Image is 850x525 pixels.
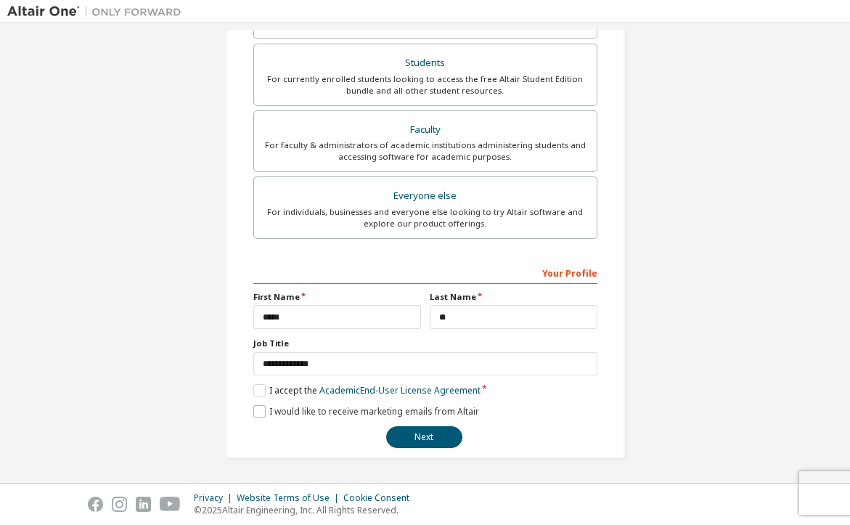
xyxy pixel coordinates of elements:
img: linkedin.svg [136,497,151,512]
a: Academic End-User License Agreement [319,384,481,396]
label: Last Name [430,291,597,303]
div: Everyone else [263,186,588,206]
label: Job Title [253,338,597,349]
div: For individuals, businesses and everyone else looking to try Altair software and explore our prod... [263,206,588,229]
div: Privacy [194,492,237,504]
img: facebook.svg [88,497,103,512]
p: © 2025 Altair Engineering, Inc. All Rights Reserved. [194,504,418,516]
label: I would like to receive marketing emails from Altair [253,405,479,418]
div: Students [263,53,588,73]
button: Next [386,426,462,448]
div: Website Terms of Use [237,492,343,504]
div: Faculty [263,120,588,140]
img: Altair One [7,4,189,19]
div: Your Profile [253,261,597,284]
label: I accept the [253,384,481,396]
img: youtube.svg [160,497,181,512]
div: For faculty & administrators of academic institutions administering students and accessing softwa... [263,139,588,163]
label: First Name [253,291,421,303]
div: For currently enrolled students looking to access the free Altair Student Edition bundle and all ... [263,73,588,97]
img: instagram.svg [112,497,127,512]
div: Cookie Consent [343,492,418,504]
